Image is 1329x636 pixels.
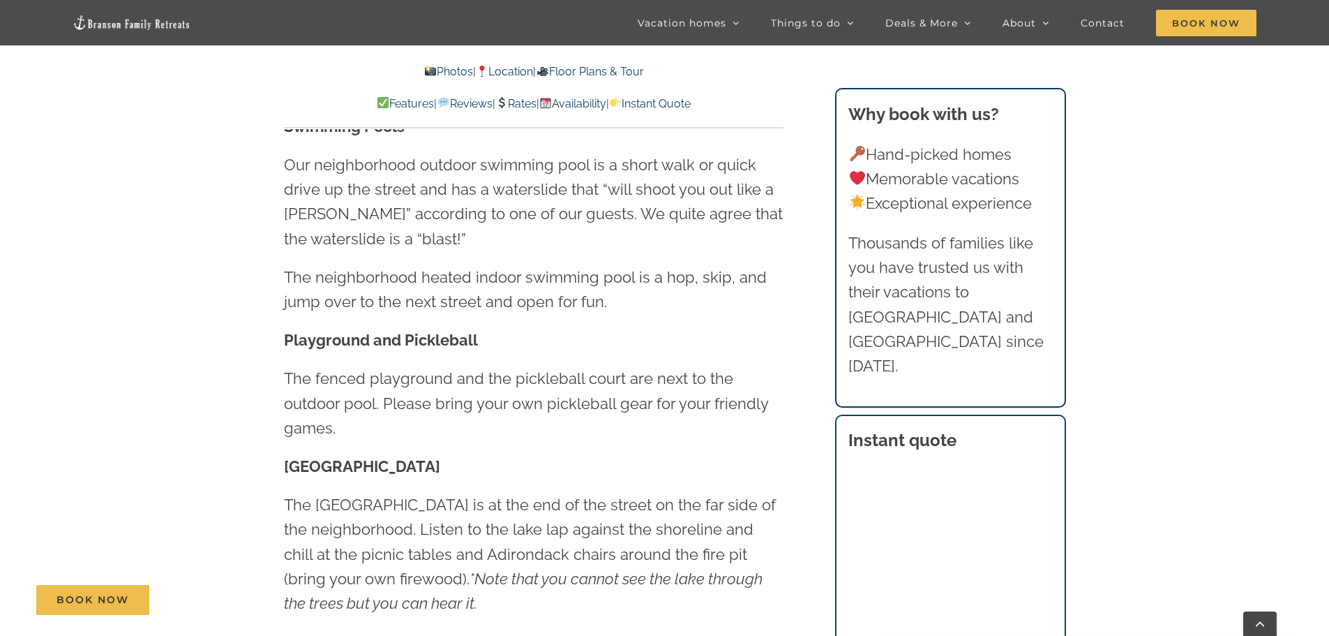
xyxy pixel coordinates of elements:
[610,97,621,108] img: 👉
[1156,10,1256,36] span: Book Now
[284,63,783,81] p: | |
[539,97,606,110] a: Availability
[850,170,865,186] img: ❤️
[609,97,691,110] a: Instant Quote
[284,95,783,113] p: | | | |
[284,367,783,441] p: The fenced playground and the pickleball court are next to the outdoor pool. Please bring your ow...
[437,97,492,110] a: Reviews
[496,97,507,108] img: 💲
[284,265,783,314] p: The neighborhood heated indoor swimming pool is a hop, skip, and jump over to the next street and...
[1081,18,1125,28] span: Contact
[377,97,434,110] a: Features
[36,585,149,615] a: Book Now
[638,18,726,28] span: Vacation homes
[848,430,956,450] strong: Instant quote
[848,102,1052,127] h3: Why book with us?
[425,66,436,77] img: 📸
[476,66,488,77] img: 📍
[1003,18,1036,28] span: About
[495,97,536,110] a: Rates
[848,231,1052,378] p: Thousands of families like you have trusted us with their vacations to [GEOGRAPHIC_DATA] and [GEO...
[284,457,440,475] strong: [GEOGRAPHIC_DATA]
[57,594,129,606] span: Book Now
[284,331,478,349] strong: Playground and Pickleball
[537,66,548,77] img: 🎥
[476,65,533,78] a: Location
[885,18,958,28] span: Deals & More
[850,146,865,161] img: 🔑
[284,493,783,616] p: The [GEOGRAPHIC_DATA] is at the end of the street on the far side of the neighborhood. Listen to ...
[284,117,405,135] strong: Swimming Pools
[424,65,473,78] a: Photos
[73,15,191,31] img: Branson Family Retreats Logo
[540,97,551,108] img: 📆
[284,153,783,251] p: Our neighborhood outdoor swimming pool is a short walk or quick drive up the street and has a wat...
[377,97,389,108] img: ✅
[284,570,763,612] em: *Note that you cannot see the lake through the trees but you can hear it.
[848,142,1052,216] p: Hand-picked homes Memorable vacations Exceptional experience
[438,97,449,108] img: 💬
[771,18,841,28] span: Things to do
[536,65,643,78] a: Floor Plans & Tour
[850,195,865,210] img: 🌟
